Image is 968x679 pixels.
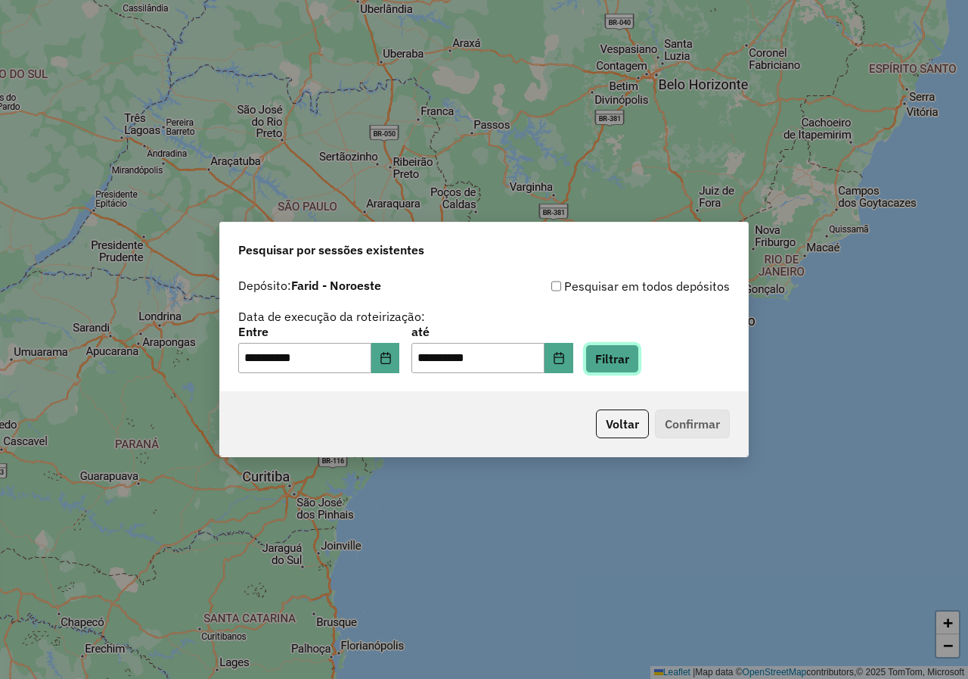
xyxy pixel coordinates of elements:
[238,307,425,325] label: Data de execução da roteirização:
[585,344,639,373] button: Filtrar
[371,343,400,373] button: Choose Date
[238,276,381,294] label: Depósito:
[238,241,424,259] span: Pesquisar por sessões existentes
[544,343,573,373] button: Choose Date
[291,278,381,293] strong: Farid - Noroeste
[484,277,730,295] div: Pesquisar em todos depósitos
[411,322,572,341] label: até
[238,322,399,341] label: Entre
[596,410,649,438] button: Voltar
